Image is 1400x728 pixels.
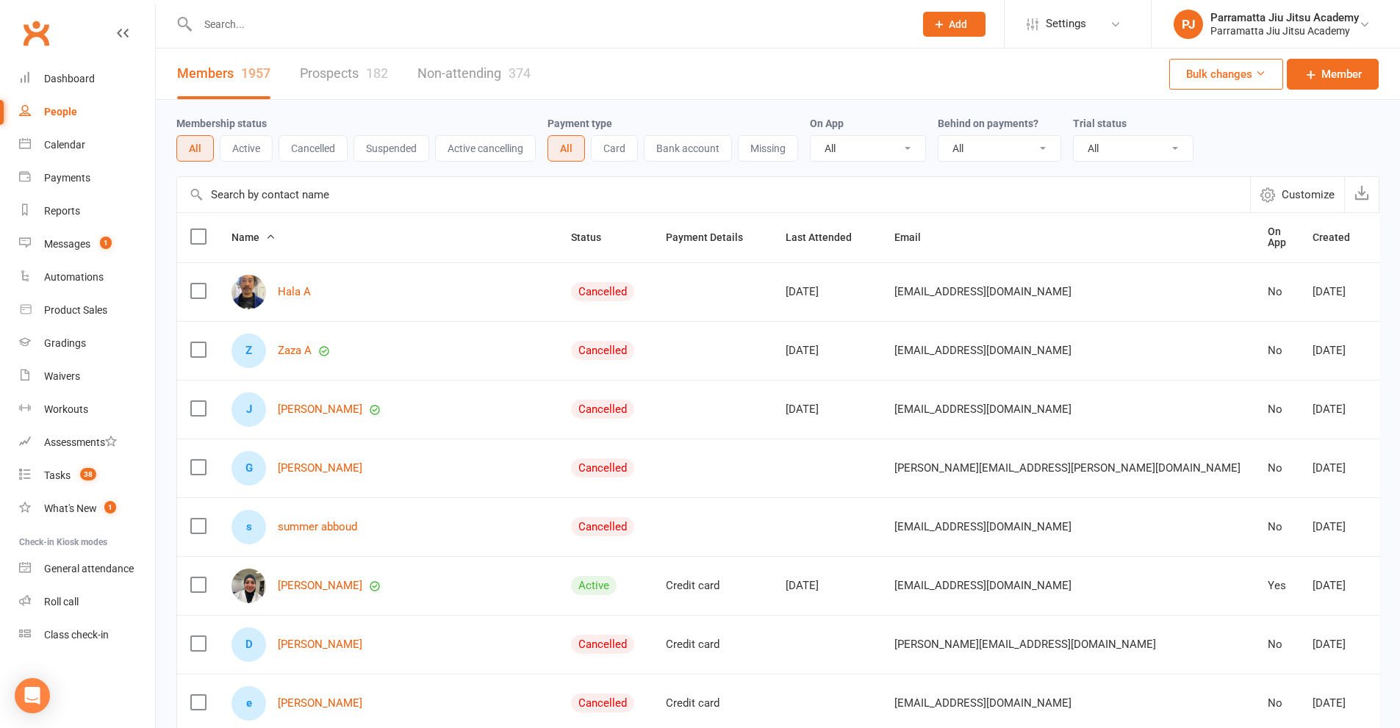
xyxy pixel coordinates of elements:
[15,678,50,713] div: Open Intercom Messenger
[1313,345,1366,357] div: [DATE]
[1313,521,1366,533] div: [DATE]
[44,469,71,481] div: Tasks
[231,627,266,662] div: Daniel
[548,135,585,162] button: All
[177,48,270,99] a: Members1957
[80,468,96,480] span: 38
[278,521,357,533] a: summer abboud
[176,118,267,129] label: Membership status
[231,510,266,544] div: summer
[571,576,617,595] div: Active
[44,629,109,641] div: Class check-in
[571,341,634,360] div: Cancelled
[19,228,155,261] a: Messages 1
[44,596,79,608] div: Roll call
[278,462,362,475] a: [PERSON_NAME]
[1046,7,1086,40] span: Settings
[1313,462,1366,475] div: [DATE]
[19,619,155,652] a: Class kiosk mode
[571,400,634,419] div: Cancelled
[279,135,348,162] button: Cancelled
[44,172,90,184] div: Payments
[1268,286,1286,298] div: No
[1250,177,1344,212] button: Customize
[1073,118,1127,129] label: Trial status
[104,501,116,513] span: 1
[786,286,868,298] div: [DATE]
[938,118,1038,129] label: Behind on payments?
[786,580,868,592] div: [DATE]
[810,118,844,129] label: On App
[19,360,155,393] a: Waivers
[176,135,214,162] button: All
[44,403,88,415] div: Workouts
[300,48,388,99] a: Prospects182
[1313,697,1366,710] div: [DATE]
[44,304,107,316] div: Product Sales
[44,73,95,84] div: Dashboard
[44,563,134,574] div: General attendance
[1313,231,1366,243] span: Created
[278,345,312,357] a: Zaza A
[571,693,634,713] div: Cancelled
[19,129,155,162] a: Calendar
[1254,213,1299,262] th: On App
[19,162,155,195] a: Payments
[19,393,155,426] a: Workouts
[19,327,155,360] a: Gradings
[417,48,531,99] a: Non-attending374
[1210,24,1359,37] div: Parramatta Jiu Jitsu Academy
[19,492,155,525] a: What's New1
[923,12,986,37] button: Add
[44,271,104,283] div: Automations
[18,15,54,51] a: Clubworx
[231,228,276,246] button: Name
[220,135,273,162] button: Active
[894,572,1071,599] span: [EMAIL_ADDRESS][DOMAIN_NAME]
[571,282,634,301] div: Cancelled
[19,294,155,327] a: Product Sales
[738,135,798,162] button: Missing
[278,580,362,592] a: [PERSON_NAME]
[1174,10,1203,39] div: PJ
[1282,186,1335,203] span: Customize
[509,65,531,81] div: 374
[571,231,617,243] span: Status
[894,278,1071,306] span: [EMAIL_ADDRESS][DOMAIN_NAME]
[1210,11,1359,24] div: Parramatta Jiu Jitsu Academy
[1268,638,1286,651] div: No
[231,334,266,368] div: Zaza
[666,228,759,246] button: Payment Details
[44,436,117,448] div: Assessments
[1313,638,1366,651] div: [DATE]
[894,231,937,243] span: Email
[231,275,266,309] img: Hala
[435,135,536,162] button: Active cancelling
[231,451,266,486] div: George
[278,697,362,710] a: [PERSON_NAME]
[278,403,362,416] a: [PERSON_NAME]
[44,106,77,118] div: People
[666,697,759,710] div: Credit card
[44,370,80,382] div: Waivers
[366,65,388,81] div: 182
[231,686,266,721] div: elizabeth
[231,231,276,243] span: Name
[1268,521,1286,533] div: No
[894,395,1071,423] span: [EMAIL_ADDRESS][DOMAIN_NAME]
[19,552,155,585] a: General attendance kiosk mode
[786,231,868,243] span: Last Attended
[1268,462,1286,475] div: No
[894,689,1071,717] span: [EMAIL_ADDRESS][DOMAIN_NAME]
[231,392,266,427] div: Jacob
[19,62,155,95] a: Dashboard
[644,135,732,162] button: Bank account
[786,228,868,246] button: Last Attended
[1287,59,1379,90] a: Member
[666,231,759,243] span: Payment Details
[1313,403,1366,416] div: [DATE]
[278,286,311,298] a: Hala A
[1268,580,1286,592] div: Yes
[278,638,362,651] a: [PERSON_NAME]
[44,139,85,151] div: Calendar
